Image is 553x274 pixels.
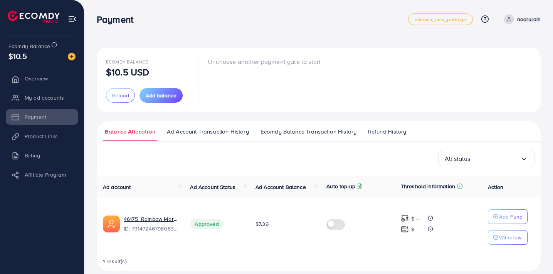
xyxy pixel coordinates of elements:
[68,15,77,23] img: menu
[8,11,60,23] img: logo
[124,225,178,232] span: ID: 7314724679808335874
[471,153,520,165] input: Search for option
[255,183,306,191] span: Ad Account Balance
[411,214,421,223] p: $ ---
[488,183,503,191] span: Action
[124,215,178,223] a: 46175_Rainbow Mart_1703092077019
[106,88,135,103] button: Refund
[411,225,421,234] p: $ ---
[146,92,176,99] span: Add balance
[167,127,249,136] span: Ad Account Transaction History
[124,215,178,233] div: <span class='underline'>46175_Rainbow Mart_1703092077019</span></br>7314724679808335874
[103,216,120,232] img: ic-ads-acc.e4c84228.svg
[401,182,455,191] p: Threshold information
[499,233,521,242] p: Withdraw
[401,225,409,233] img: top-up amount
[106,67,149,77] p: $10.5 USD
[261,127,356,136] span: Ecomdy Balance Transaction History
[408,13,473,25] a: adreach_new_package
[103,257,127,265] span: 1 result(s)
[415,17,466,22] span: adreach_new_package
[68,53,76,60] img: image
[105,127,155,136] span: Balance Allocation
[8,42,50,50] span: Ecomdy Balance
[517,15,541,24] p: noorulain
[106,58,148,65] span: Ecomdy Balance
[97,14,140,25] h3: Payment
[368,127,406,136] span: Refund History
[8,50,27,62] span: $10.5
[488,230,528,245] button: Withdraw
[326,182,355,191] p: Auto top-up
[438,151,535,166] div: Search for option
[501,14,541,24] a: noorulain
[208,57,321,66] p: Or choose another payment gate to start
[401,214,409,222] img: top-up amount
[445,153,471,165] span: All status
[190,219,223,229] span: Approved
[140,88,183,103] button: Add balance
[112,92,129,99] span: Refund
[103,183,131,191] span: Ad account
[499,212,523,221] p: Add Fund
[488,209,528,224] button: Add Fund
[190,183,235,191] span: Ad Account Status
[255,220,269,228] span: $7.39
